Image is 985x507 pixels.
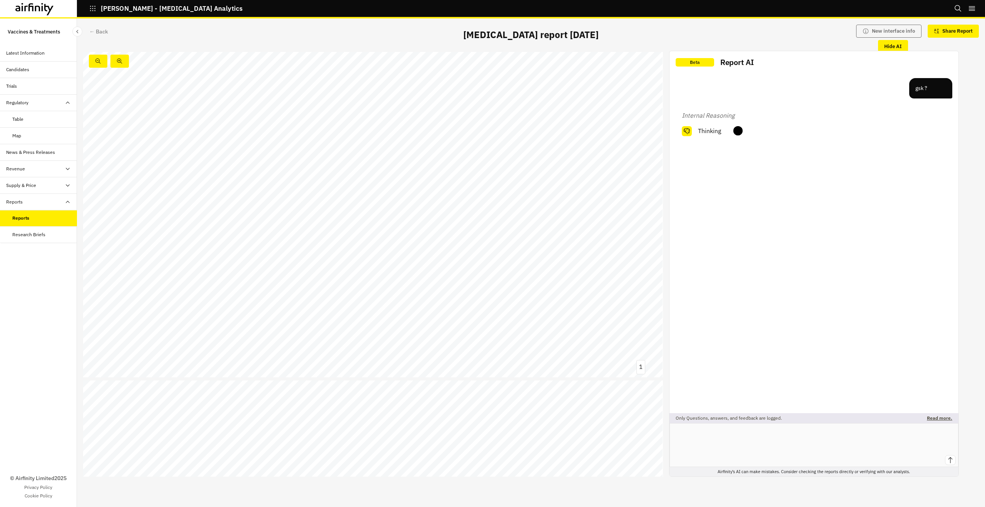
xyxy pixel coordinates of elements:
p: © Airfinity Limited 2025 [10,474,67,482]
button: Hide AI [878,40,908,53]
p: [PERSON_NAME] - [MEDICAL_DATA] Analytics [101,5,242,12]
span: Last updated: [DATE] [102,366,144,370]
p: Only Questions, answers, and feedback are logged. [669,413,788,423]
button: Close Sidebar [72,27,82,37]
div: News & Press Releases [6,149,55,156]
p: Beta [676,58,714,67]
p: gsk ? [915,84,927,92]
p: Vaccines & Treatments [8,25,60,39]
span: Private & Co nfidential [138,361,182,365]
div: Latest Information [6,50,45,57]
div: Candidates [6,66,29,73]
span: report [467,128,566,163]
div: Trials [6,83,17,90]
span: [MEDICAL_DATA] [98,128,387,163]
span: Serious bacterial infections and antimicrobial resistance [98,230,419,243]
span: Contents [97,438,242,474]
p: Airfinity’s AI can make mistakes. Consider checking the reports directly or verifying with our an... [669,467,958,477]
span: [DATE] [98,286,214,322]
p: Read more. [921,413,958,423]
button: Search [954,2,962,15]
p: Share Report [942,28,973,34]
div: Table [12,116,23,123]
div: Revenue [6,165,25,172]
div: Map [12,132,21,139]
button: [PERSON_NAME] - [MEDICAL_DATA] Analytics [89,2,242,15]
i: Internal Reasoning [682,111,952,120]
span: Airfinity [118,361,133,365]
a: Privacy Policy [24,484,52,491]
a: Cookie Policy [25,492,52,499]
div: Reports [6,198,23,205]
button: Share Report [928,25,979,38]
div: ← Back [89,28,108,36]
div: Reports [12,215,29,222]
div: Thinking [698,126,743,136]
div: Supply & Price [6,182,36,189]
span: © 2025 [102,361,117,365]
div: Research Briefs [12,231,45,238]
h2: Report AI [720,55,754,70]
button: New interface info [856,25,922,38]
p: [MEDICAL_DATA] report [DATE] [463,28,599,42]
div: Regulatory [6,99,28,106]
span: – [135,361,137,365]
